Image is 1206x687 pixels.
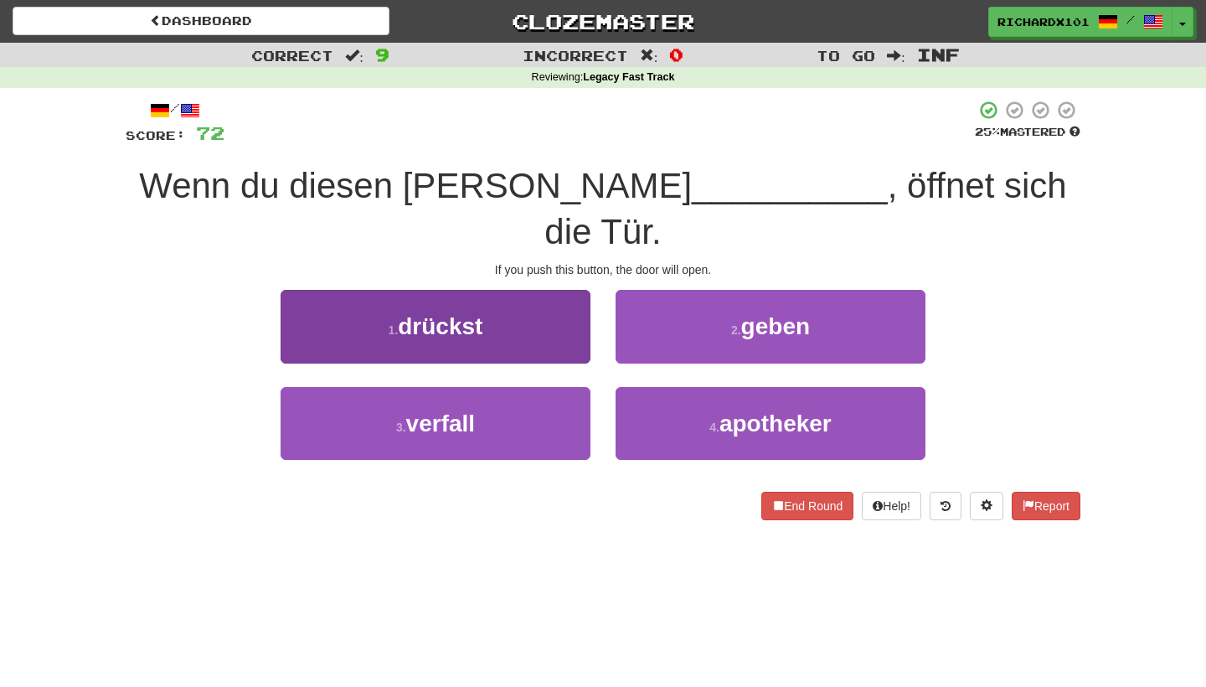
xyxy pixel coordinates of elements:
button: Report [1012,492,1080,520]
span: : [345,49,363,63]
span: Inf [917,44,960,65]
strong: Legacy Fast Track [583,71,674,83]
small: 4 . [709,421,719,434]
span: Correct [251,47,333,64]
span: 72 [196,122,224,143]
span: 9 [375,44,389,65]
a: Dashboard [13,7,389,35]
span: , öffnet sich die Tür. [544,166,1066,251]
span: To go [817,47,875,64]
span: RichardX101 [997,14,1090,29]
span: Wenn du diesen [PERSON_NAME] [139,166,692,205]
span: apotheker [719,411,832,436]
button: 2.geben [616,290,925,363]
small: 3 . [396,421,406,434]
button: Help! [862,492,921,520]
span: : [640,49,658,63]
span: geben [741,313,810,339]
button: Round history (alt+y) [930,492,961,520]
span: verfall [406,411,476,436]
div: / [126,100,224,121]
span: / [1126,13,1135,25]
a: Clozemaster [415,7,791,36]
span: __________ [692,166,888,205]
span: Incorrect [523,47,628,64]
small: 1 . [389,323,399,337]
div: Mastered [975,125,1080,140]
span: Score: [126,128,186,142]
a: RichardX101 / [988,7,1172,37]
span: drückst [398,313,482,339]
button: 1.drückst [281,290,590,363]
div: If you push this button, the door will open. [126,261,1080,278]
small: 2 . [731,323,741,337]
span: : [887,49,905,63]
span: 0 [669,44,683,65]
button: 4.apotheker [616,387,925,460]
button: 3.verfall [281,387,590,460]
button: End Round [761,492,853,520]
span: 25 % [975,125,1000,138]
